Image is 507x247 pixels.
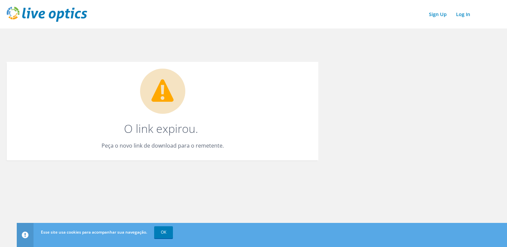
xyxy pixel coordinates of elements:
a: OK [154,226,173,238]
span: Esse site usa cookies para acompanhar sua navegação. [41,229,147,235]
h1: O link expirou. [20,123,302,134]
img: live_optics_svg.svg [7,7,87,22]
a: Log In [453,9,473,19]
a: Sign Up [426,9,450,19]
p: Peça o novo link de download para o remetente. [20,141,305,150]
